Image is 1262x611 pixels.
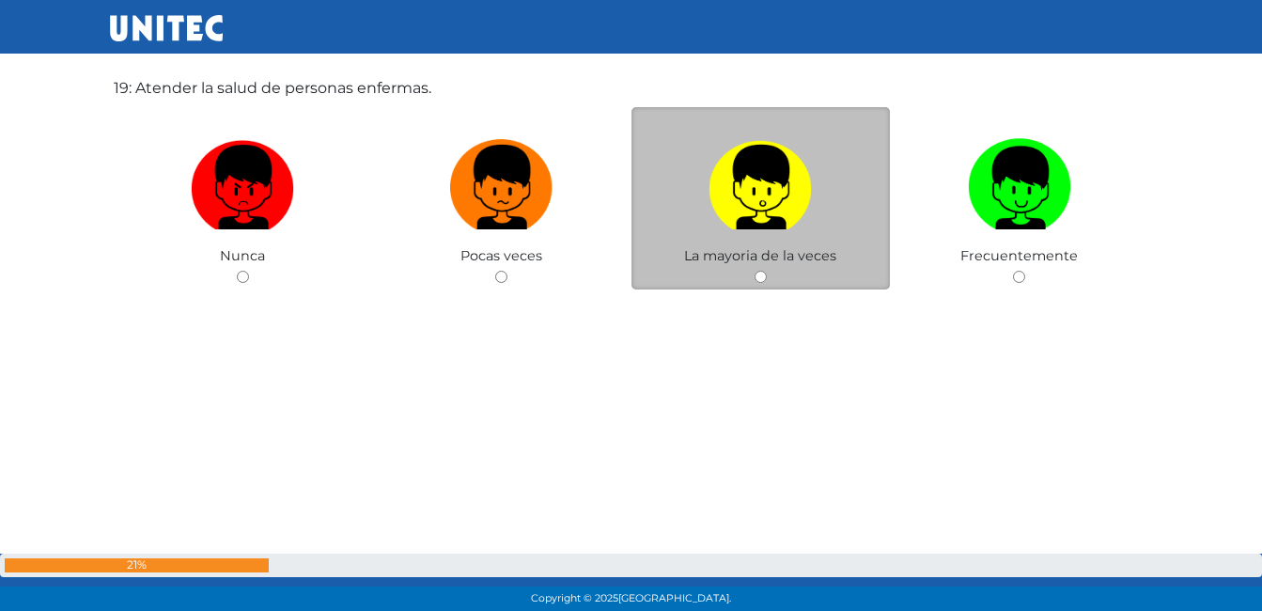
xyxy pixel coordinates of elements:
img: La mayoria de la veces [709,132,812,230]
img: UNITEC [110,15,223,41]
span: La mayoria de la veces [684,247,836,264]
div: 21% [5,558,269,572]
span: Pocas veces [460,247,542,264]
img: Pocas veces [450,132,553,230]
label: 19: Atender la salud de personas enfermas. [114,77,431,100]
span: Frecuentemente [960,247,1078,264]
img: Nunca [191,132,294,230]
span: [GEOGRAPHIC_DATA]. [618,592,731,604]
span: Nunca [220,247,265,264]
img: Frecuentemente [968,132,1071,230]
